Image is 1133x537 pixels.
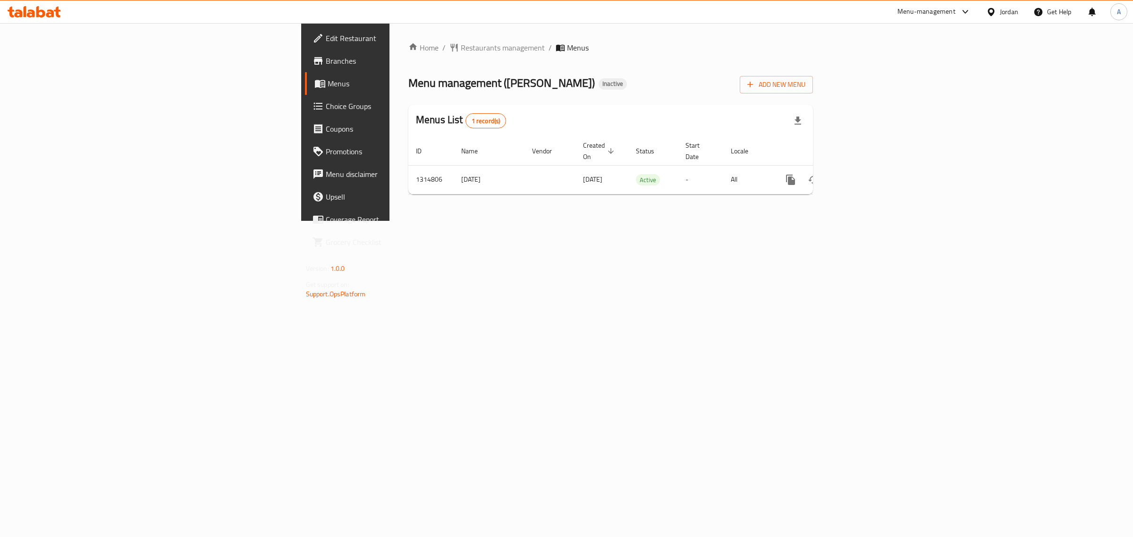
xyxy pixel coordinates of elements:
a: Edit Restaurant [305,27,490,50]
table: enhanced table [408,137,878,194]
button: Change Status [802,168,825,191]
span: Edit Restaurant [326,33,483,44]
span: Vendor [532,145,564,157]
span: 1 record(s) [466,117,506,126]
span: Inactive [599,80,627,88]
a: Coupons [305,117,490,140]
a: Support.OpsPlatform [306,288,366,300]
a: Branches [305,50,490,72]
span: [DATE] [583,173,602,185]
th: Actions [772,137,878,166]
nav: breadcrumb [408,42,813,53]
a: Promotions [305,140,490,163]
a: Restaurants management [449,42,545,53]
span: Branches [326,55,483,67]
span: Menus [567,42,589,53]
div: Menu-management [897,6,955,17]
span: Start Date [685,140,712,162]
a: Menus [305,72,490,95]
span: Status [636,145,667,157]
div: Jordan [1000,7,1018,17]
td: All [723,165,772,194]
a: Coverage Report [305,208,490,231]
span: Add New Menu [747,79,805,91]
span: Name [461,145,490,157]
span: 1.0.0 [330,262,345,275]
span: Locale [731,145,761,157]
span: Upsell [326,191,483,202]
span: Get support on: [306,278,349,291]
li: / [549,42,552,53]
span: Grocery Checklist [326,236,483,248]
div: Export file [786,109,809,132]
a: Grocery Checklist [305,231,490,253]
span: Menu disclaimer [326,168,483,180]
span: Menu management ( [PERSON_NAME] ) [408,72,595,93]
span: Menus [328,78,483,89]
button: Add New Menu [740,76,813,93]
div: Inactive [599,78,627,90]
td: - [678,165,723,194]
span: Promotions [326,146,483,157]
span: A [1117,7,1121,17]
a: Menu disclaimer [305,163,490,185]
span: Coverage Report [326,214,483,225]
h2: Menus List [416,113,506,128]
div: Active [636,174,660,185]
button: more [779,168,802,191]
span: Active [636,175,660,185]
a: Choice Groups [305,95,490,117]
span: ID [416,145,434,157]
span: Version: [306,262,329,275]
span: Coupons [326,123,483,134]
a: Upsell [305,185,490,208]
span: Choice Groups [326,101,483,112]
span: Created On [583,140,617,162]
span: Restaurants management [461,42,545,53]
div: Total records count [465,113,507,128]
